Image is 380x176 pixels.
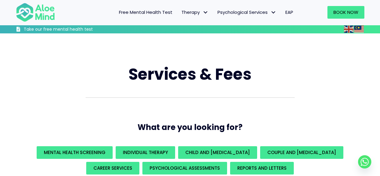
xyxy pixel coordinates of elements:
[327,6,364,19] a: Book Now
[344,26,354,32] a: English
[333,9,358,15] span: Book Now
[142,162,227,174] a: Psychological assessments
[177,6,213,19] a: TherapyTherapy: submenu
[123,149,168,156] span: Individual Therapy
[116,146,175,159] a: Individual Therapy
[114,6,177,19] a: Free Mental Health Test
[267,149,336,156] span: Couple and [MEDICAL_DATA]
[37,146,113,159] a: Mental Health Screening
[150,165,220,171] span: Psychological assessments
[201,8,210,17] span: Therapy: submenu
[213,6,281,19] a: Psychological ServicesPsychological Services: submenu
[16,26,125,33] a: Take our free mental health test
[181,9,208,15] span: Therapy
[185,149,250,156] span: Child and [MEDICAL_DATA]
[16,145,364,176] div: What are you looking for?
[354,26,364,33] img: ms
[178,146,257,159] a: Child and [MEDICAL_DATA]
[285,9,293,15] span: EAP
[119,9,172,15] span: Free Mental Health Test
[358,155,371,168] a: Whatsapp
[269,8,278,17] span: Psychological Services: submenu
[93,165,132,171] span: Career Services
[354,26,364,32] a: Malay
[44,149,105,156] span: Mental Health Screening
[260,146,343,159] a: Couple and [MEDICAL_DATA]
[86,162,139,174] a: Career Services
[237,165,287,171] span: REPORTS AND LETTERS
[24,26,125,32] h3: Take our free mental health test
[217,9,276,15] span: Psychological Services
[16,2,55,22] img: Aloe mind Logo
[63,6,298,19] nav: Menu
[281,6,298,19] a: EAP
[344,26,354,33] img: en
[129,63,251,85] span: Services & Fees
[138,122,242,133] span: What are you looking for?
[230,162,294,174] a: REPORTS AND LETTERS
